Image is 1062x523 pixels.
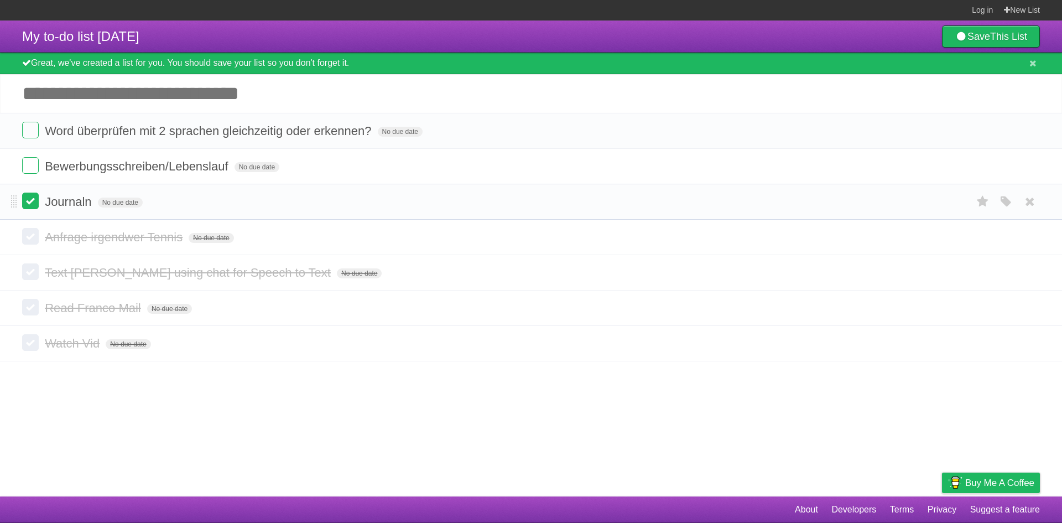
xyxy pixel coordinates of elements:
span: No due date [98,198,143,208]
span: No due date [147,304,192,314]
label: Done [22,122,39,138]
label: Star task [972,193,993,211]
b: This List [990,31,1027,42]
a: Privacy [928,499,956,520]
span: Anfrage irgendwer Tennis [45,230,185,244]
a: SaveThis List [942,25,1040,48]
a: Buy me a coffee [942,473,1040,493]
span: No due date [189,233,233,243]
a: Developers [831,499,876,520]
span: Buy me a coffee [965,473,1034,493]
span: No due date [337,268,382,278]
a: Terms [890,499,914,520]
span: Word überprüfen mit 2 sprachen gleichzeitig oder erkennen? [45,124,374,138]
a: About [795,499,818,520]
label: Done [22,157,39,174]
img: Buy me a coffee [948,473,962,492]
span: No due date [378,127,423,137]
label: Done [22,334,39,351]
label: Done [22,299,39,315]
span: Bewerbungsschreiben/Lebenslauf [45,159,231,173]
label: Done [22,228,39,245]
span: Read Franco Mail [45,301,144,315]
span: Text [PERSON_NAME] using chat for Speech to Text [45,266,334,279]
span: No due date [106,339,150,349]
span: Watch Vid [45,336,102,350]
label: Done [22,193,39,209]
span: No due date [235,162,279,172]
a: Suggest a feature [970,499,1040,520]
span: My to-do list [DATE] [22,29,139,44]
label: Done [22,263,39,280]
span: Journaln [45,195,94,209]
